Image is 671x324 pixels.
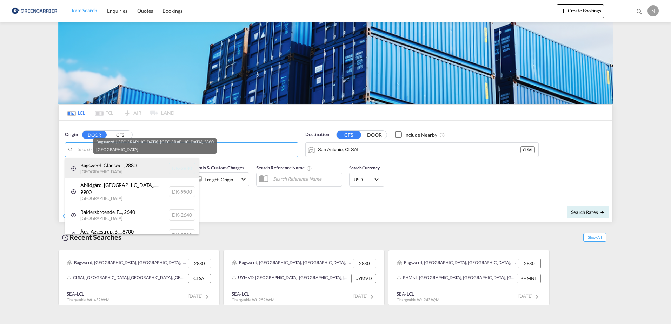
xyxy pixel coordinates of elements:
div: Bagsværd, Gladsaxe, Hareskov, 2880 Denmark [65,158,199,178]
div: Baldersbroende, Floeng, Greve, Hedehusene, Hvedstrup, Marbjerg, Reerslev, Sengeloese, Soderup, St... [65,205,199,225]
div: [GEOGRAPHIC_DATA] [96,146,214,154]
div: Åes, Aggestrup, Bækkelund, Bollerstien, Brigsted, Egebjerg, Elbæk, Enner, Eriknauer, Fuglevang, H... [65,225,199,245]
div: Bagsværd, [GEOGRAPHIC_DATA], [GEOGRAPHIC_DATA], 2880 [96,138,214,146]
div: Abildgård, Åsted, Dvergetved, Elling, Flade, Frederikshavn, Gadholt, Gærum, Haldbjerg, Kilden, Kv... [65,178,199,205]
